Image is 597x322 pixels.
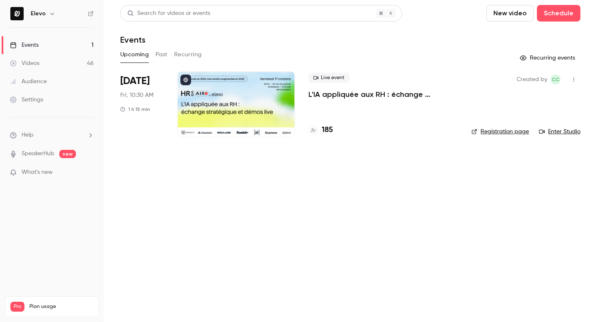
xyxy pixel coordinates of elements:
[10,7,24,20] img: Elevo
[517,74,547,84] span: Created by
[308,125,333,136] a: 185
[31,10,46,18] h6: Elevo
[10,59,39,67] div: Videos
[486,5,534,22] button: New video
[120,35,146,45] h1: Events
[120,71,164,137] div: Oct 17 Fri, 10:30 AM (Europe/Paris)
[551,74,561,84] span: Clara Courtillier
[10,302,24,312] span: Pro
[120,91,153,99] span: Fri, 10:30 AM
[120,48,149,61] button: Upcoming
[29,303,93,310] span: Plan usage
[84,169,94,176] iframe: Noticeable Trigger
[471,127,529,136] a: Registration page
[120,74,150,88] span: [DATE]
[10,41,39,49] div: Events
[308,89,458,99] a: L'IA appliquée aux RH : échange stratégique et démos live.
[127,9,210,18] div: Search for videos or events
[174,48,202,61] button: Recurring
[552,74,559,84] span: CC
[22,168,53,177] span: What's new
[537,5,580,22] button: Schedule
[308,73,349,83] span: Live event
[22,131,34,139] span: Help
[10,96,43,104] div: Settings
[322,125,333,136] h4: 185
[59,150,76,158] span: new
[120,106,150,113] div: 1 h 15 min
[539,127,580,136] a: Enter Studio
[155,48,167,61] button: Past
[10,77,47,86] div: Audience
[10,131,94,139] li: help-dropdown-opener
[516,51,580,65] button: Recurring events
[22,149,54,158] a: SpeakerHub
